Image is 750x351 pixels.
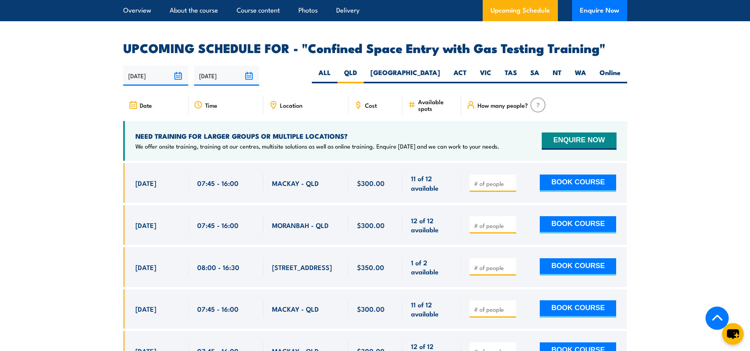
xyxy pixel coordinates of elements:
[474,180,513,187] input: # of people
[722,323,744,345] button: chat-button
[135,132,499,140] h4: NEED TRAINING FOR LARGER GROUPS OR MULTIPLE LOCATIONS?
[197,263,239,272] span: 08:00 - 16:30
[135,304,156,313] span: [DATE]
[540,175,616,192] button: BOOK COURSE
[498,68,524,83] label: TAS
[478,102,528,108] span: How many people?
[542,132,616,150] button: ENQUIRE NOW
[411,258,452,276] span: 1 of 2 available
[135,221,156,230] span: [DATE]
[568,68,593,83] label: WA
[357,178,385,187] span: $300.00
[365,102,377,108] span: Cost
[197,304,239,313] span: 07:45 - 16:00
[312,68,337,83] label: ALL
[135,263,156,272] span: [DATE]
[593,68,627,83] label: Online
[473,68,498,83] label: VIC
[123,42,627,53] h2: UPCOMING SCHEDULE FOR - "Confined Space Entry with Gas Testing Training"
[411,174,452,192] span: 11 of 12 available
[418,98,456,112] span: Available spots
[411,216,452,234] span: 12 of 12 available
[474,222,513,230] input: # of people
[337,68,364,83] label: QLD
[540,258,616,276] button: BOOK COURSE
[540,300,616,318] button: BOOK COURSE
[197,178,239,187] span: 07:45 - 16:00
[123,66,188,86] input: From date
[474,305,513,313] input: # of people
[411,300,452,318] span: 11 of 12 available
[272,221,329,230] span: MORANBAH - QLD
[447,68,473,83] label: ACT
[272,304,319,313] span: MACKAY - QLD
[540,216,616,233] button: BOOK COURSE
[357,221,385,230] span: $300.00
[474,264,513,272] input: # of people
[272,263,332,272] span: [STREET_ADDRESS]
[524,68,546,83] label: SA
[135,178,156,187] span: [DATE]
[197,221,239,230] span: 07:45 - 16:00
[140,102,152,108] span: Date
[357,263,384,272] span: $350.00
[546,68,568,83] label: NT
[194,66,259,86] input: To date
[357,304,385,313] span: $300.00
[364,68,447,83] label: [GEOGRAPHIC_DATA]
[272,178,319,187] span: MACKAY - QLD
[205,102,217,108] span: Time
[280,102,302,108] span: Location
[135,142,499,150] p: We offer onsite training, training at our centres, multisite solutions as well as online training...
